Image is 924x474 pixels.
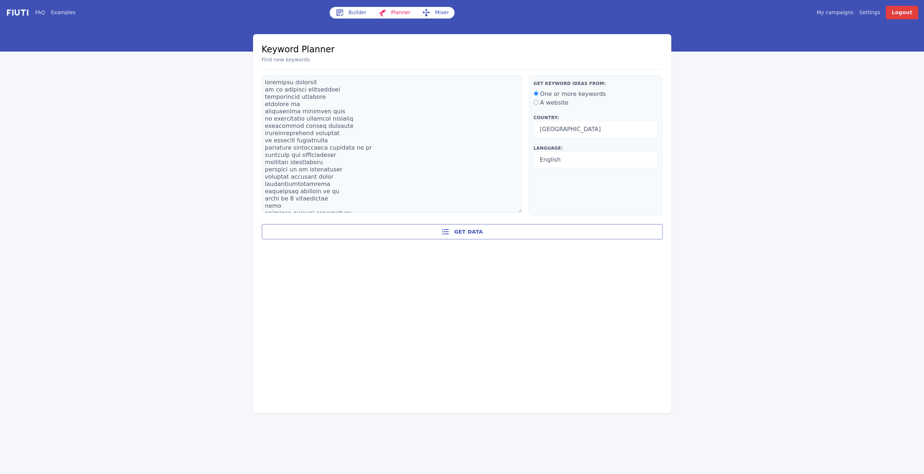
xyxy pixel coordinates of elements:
a: My campaigns [817,9,853,16]
a: Logout [886,6,918,19]
a: Planner [372,7,416,19]
a: Examples [51,9,76,16]
a: Settings [859,9,880,16]
label: One or more keywords [540,90,606,97]
a: Mixer [416,7,455,19]
a: Builder [330,7,373,19]
label: A website [540,99,569,106]
button: Get data [262,224,663,239]
img: f731f27.png [6,8,29,17]
label: Country: [534,114,658,121]
label: Language: [534,145,658,151]
p: Get keyword ideas from: [534,80,658,87]
h2: Find new keywords [262,56,335,64]
a: FAQ [35,9,45,16]
h1: Keyword Planner [262,43,335,56]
